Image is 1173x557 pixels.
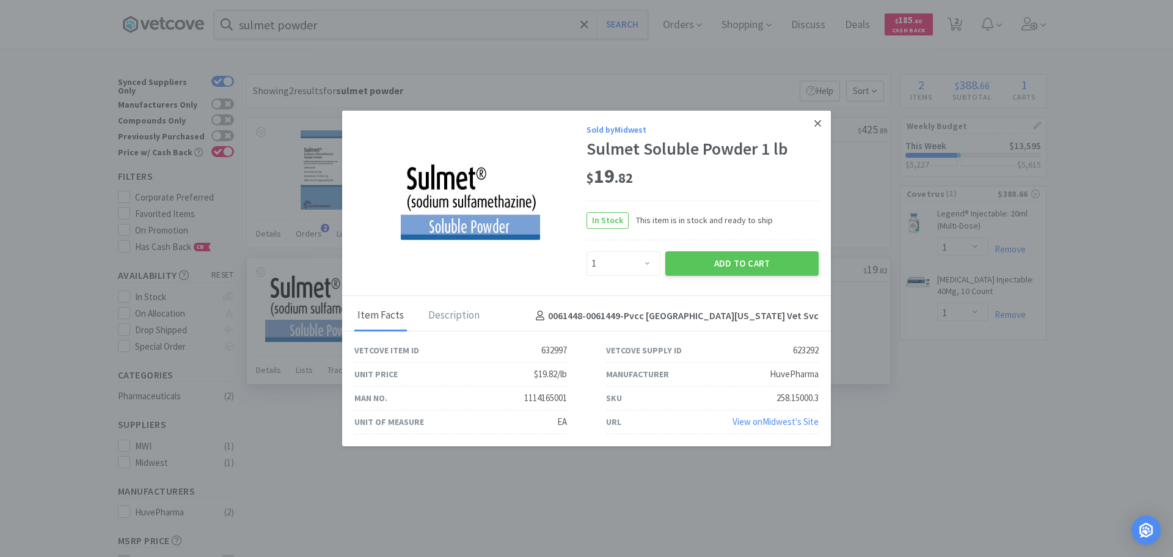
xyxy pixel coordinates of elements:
[770,367,819,382] div: HuvePharma
[606,415,621,429] div: URL
[793,343,819,358] div: 623292
[606,367,669,381] div: Manufacturer
[534,367,567,382] div: $19.82/lb
[777,391,819,405] div: 258.15000.3
[531,308,819,324] h4: 0061448-0061449 - Pvcc [GEOGRAPHIC_DATA][US_STATE] Vet Svc
[586,170,594,187] span: $
[354,301,407,331] div: Item Facts
[586,139,819,160] div: Sulmet Soluble Powder 1 lb
[541,343,567,358] div: 632997
[354,415,424,429] div: Unit of Measure
[1131,515,1161,545] div: Open Intercom Messenger
[665,251,819,276] button: Add to Cart
[733,416,819,427] a: View onMidwest's Site
[557,415,567,429] div: EA
[606,344,682,357] div: Vetcove Supply ID
[586,123,819,136] div: Sold by Midwest
[629,213,773,227] span: This item is in stock and ready to ship
[401,158,540,240] img: 3d4eec039a69440195bf191a743fc469_623292.jpeg
[354,391,387,405] div: Man No.
[586,164,633,189] span: 19
[606,391,622,405] div: SKU
[354,344,419,357] div: Vetcove Item ID
[524,391,567,405] div: 1114165001
[615,170,633,187] span: . 82
[425,301,483,331] div: Description
[587,213,628,228] span: In Stock
[354,367,398,381] div: Unit Price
